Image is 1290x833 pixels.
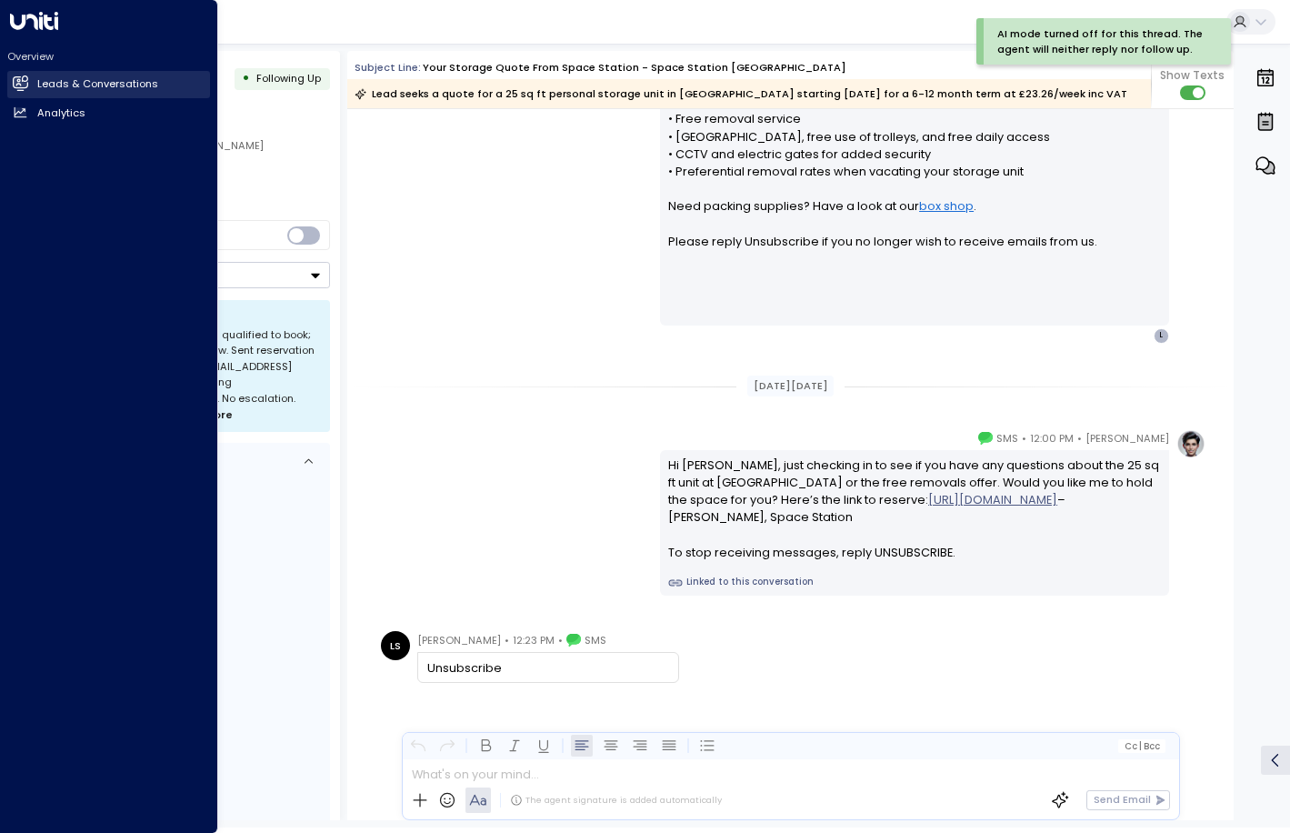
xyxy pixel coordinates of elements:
div: Lead seeks a quote for a 25 sq ft personal storage unit in [GEOGRAPHIC_DATA] starting [DATE] for ... [355,85,1127,103]
span: [PERSON_NAME] [1085,429,1169,447]
a: Linked to this conversation [668,576,1160,590]
span: | [1138,741,1141,751]
h2: Leads & Conversations [37,76,158,92]
span: • [1022,429,1026,447]
div: • [242,65,250,92]
div: Your storage quote from Space Station - Space Station [GEOGRAPHIC_DATA] [423,60,846,75]
span: SMS [996,429,1018,447]
div: L [1154,328,1168,343]
span: 12:23 PM [513,631,555,649]
span: SMS [585,631,606,649]
div: [DATE][DATE] [747,376,834,396]
a: [URL][DOMAIN_NAME] [928,491,1057,508]
h2: Analytics [37,105,85,121]
div: AI mode turned off for this thread. The agent will neither reply nor follow up. [997,26,1204,57]
img: profile-logo.png [1176,429,1205,458]
div: LS [381,631,410,660]
span: Cc Bcc [1124,741,1159,751]
button: Undo [406,735,428,757]
span: 12:00 PM [1030,429,1074,447]
span: • [558,631,563,649]
span: [PERSON_NAME] [417,631,501,649]
h2: Overview [7,49,210,64]
span: Following Up [256,71,321,85]
a: Analytics [7,99,210,126]
div: The agent signature is added automatically [510,794,722,807]
a: box shop [919,197,974,215]
div: Unsubscribe [427,659,670,677]
button: Redo [435,735,457,757]
span: Subject Line: [355,60,421,75]
a: Leads & Conversations [7,71,210,98]
div: Hi [PERSON_NAME], just checking in to see if you have any questions about the 25 sq ft unit at [G... [668,457,1160,561]
span: • [505,631,509,649]
span: • [1077,429,1082,447]
button: Cc|Bcc [1118,739,1165,753]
